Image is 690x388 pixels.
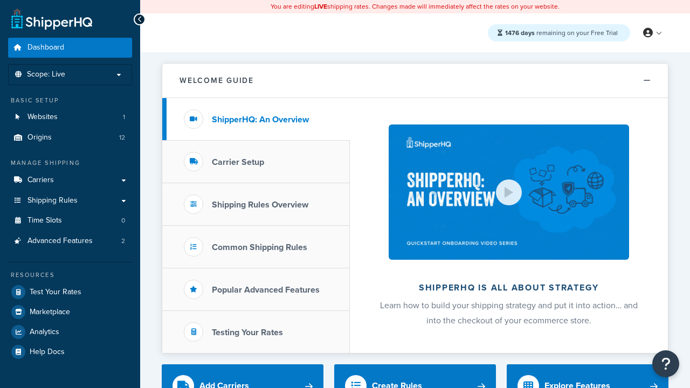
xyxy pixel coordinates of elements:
[378,283,639,293] h2: ShipperHQ is all about strategy
[8,170,132,190] a: Carriers
[27,216,62,225] span: Time Slots
[27,237,93,246] span: Advanced Features
[27,196,78,205] span: Shipping Rules
[505,28,618,38] span: remaining on your Free Trial
[212,285,320,295] h3: Popular Advanced Features
[8,342,132,362] a: Help Docs
[8,211,132,231] a: Time Slots0
[27,133,52,142] span: Origins
[27,70,65,79] span: Scope: Live
[652,350,679,377] button: Open Resource Center
[212,242,307,252] h3: Common Shipping Rules
[8,38,132,58] a: Dashboard
[27,176,54,185] span: Carriers
[30,328,59,337] span: Analytics
[162,64,668,98] button: Welcome Guide
[30,288,81,297] span: Test Your Rates
[389,124,629,260] img: ShipperHQ is all about strategy
[8,128,132,148] li: Origins
[212,200,308,210] h3: Shipping Rules Overview
[212,157,264,167] h3: Carrier Setup
[314,2,327,11] b: LIVE
[8,96,132,105] div: Basic Setup
[8,158,132,168] div: Manage Shipping
[8,107,132,127] a: Websites1
[119,133,125,142] span: 12
[180,77,254,85] h2: Welcome Guide
[27,43,64,52] span: Dashboard
[380,299,638,327] span: Learn how to build your shipping strategy and put it into action… and into the checkout of your e...
[121,237,125,246] span: 2
[8,282,132,302] a: Test Your Rates
[8,128,132,148] a: Origins12
[30,308,70,317] span: Marketplace
[8,322,132,342] a: Analytics
[505,28,535,38] strong: 1476 days
[8,107,132,127] li: Websites
[8,231,132,251] a: Advanced Features2
[8,231,132,251] li: Advanced Features
[30,348,65,357] span: Help Docs
[8,271,132,280] div: Resources
[121,216,125,225] span: 0
[212,328,283,337] h3: Testing Your Rates
[212,115,309,124] h3: ShipperHQ: An Overview
[8,302,132,322] a: Marketplace
[8,191,132,211] a: Shipping Rules
[8,211,132,231] li: Time Slots
[123,113,125,122] span: 1
[27,113,58,122] span: Websites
